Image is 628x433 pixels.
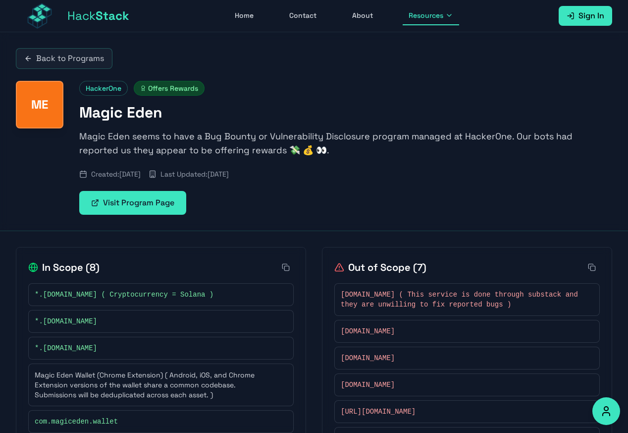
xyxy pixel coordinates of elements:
span: Offers Rewards [134,81,205,96]
span: *.[DOMAIN_NAME] [35,343,97,353]
span: [DOMAIN_NAME] ( This service is done through substack and they are unwilling to fix reported bugs ) [341,290,583,309]
span: [DOMAIN_NAME] [341,326,395,336]
a: Back to Programs [16,48,112,69]
span: [URL][DOMAIN_NAME] [341,407,416,417]
span: [DOMAIN_NAME] [341,353,395,363]
span: Created: [DATE] [91,169,141,179]
button: Copy all in-scope items [278,259,294,275]
h2: In Scope ( 8 ) [28,260,100,274]
a: Home [229,6,260,25]
div: Magic Eden [16,81,63,128]
a: Contact [283,6,322,25]
h2: Out of Scope ( 7 ) [334,260,426,274]
span: [DOMAIN_NAME] [341,380,395,390]
span: Last Updated: [DATE] [160,169,229,179]
button: Resources [403,6,459,25]
a: About [346,6,379,25]
span: *.[DOMAIN_NAME] ( Cryptocurrency = Solana ) [35,290,213,300]
h1: Magic Eden [79,104,612,122]
a: Sign In [559,6,612,26]
span: Hack [67,8,129,24]
button: Accessibility Options [592,397,620,425]
span: Resources [409,10,443,20]
span: com.magiceden.wallet [35,417,118,427]
button: Copy all out-of-scope items [584,259,600,275]
span: *.[DOMAIN_NAME] [35,316,97,326]
span: HackerOne [79,81,128,96]
span: Magic Eden Wallet (Chrome Extension) ( Android, iOS, and Chrome Extension versions of the wallet ... [35,370,277,400]
span: Sign In [578,10,604,22]
span: Stack [96,8,129,23]
p: Magic Eden seems to have a Bug Bounty or Vulnerability Disclosure program managed at HackerOne. O... [79,129,612,157]
a: Visit Program Page [79,191,186,215]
